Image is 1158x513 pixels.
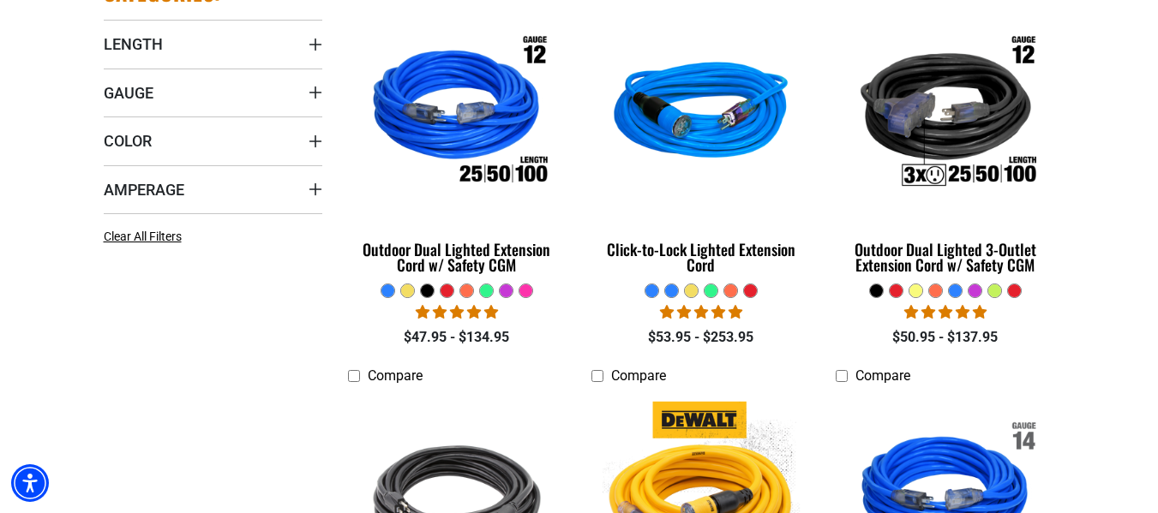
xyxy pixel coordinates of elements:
[660,304,742,320] span: 4.87 stars
[591,242,810,272] div: Click-to-Lock Lighted Extension Cord
[104,180,184,200] span: Amperage
[611,367,666,384] span: Compare
[11,464,49,502] div: Accessibility Menu
[348,327,567,348] div: $47.95 - $134.95
[104,116,322,164] summary: Color
[836,7,1054,283] a: Outdoor Dual Lighted 3-Outlet Extension Cord w/ Safety CGM Outdoor Dual Lighted 3-Outlet Extensio...
[837,15,1053,212] img: Outdoor Dual Lighted 3-Outlet Extension Cord w/ Safety CGM
[348,7,567,283] a: Outdoor Dual Lighted Extension Cord w/ Safety CGM Outdoor Dual Lighted Extension Cord w/ Safety CGM
[104,69,322,116] summary: Gauge
[591,327,810,348] div: $53.95 - $253.95
[836,327,1054,348] div: $50.95 - $137.95
[349,15,565,212] img: Outdoor Dual Lighted Extension Cord w/ Safety CGM
[368,367,423,384] span: Compare
[591,7,810,283] a: blue Click-to-Lock Lighted Extension Cord
[904,304,987,320] span: 4.80 stars
[593,15,809,212] img: blue
[104,34,163,54] span: Length
[104,165,322,213] summary: Amperage
[416,304,498,320] span: 4.82 stars
[104,131,152,151] span: Color
[104,83,153,103] span: Gauge
[348,242,567,272] div: Outdoor Dual Lighted Extension Cord w/ Safety CGM
[104,228,189,246] a: Clear All Filters
[836,242,1054,272] div: Outdoor Dual Lighted 3-Outlet Extension Cord w/ Safety CGM
[104,20,322,68] summary: Length
[855,367,910,384] span: Compare
[104,230,182,243] span: Clear All Filters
